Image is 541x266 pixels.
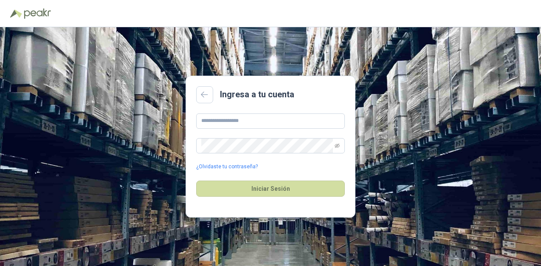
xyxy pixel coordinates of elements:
img: Logo [10,9,22,18]
a: ¿Olvidaste tu contraseña? [196,163,258,171]
img: Peakr [24,8,51,19]
span: eye-invisible [335,143,340,148]
button: Iniciar Sesión [196,181,345,197]
h2: Ingresa a tu cuenta [220,88,294,101]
